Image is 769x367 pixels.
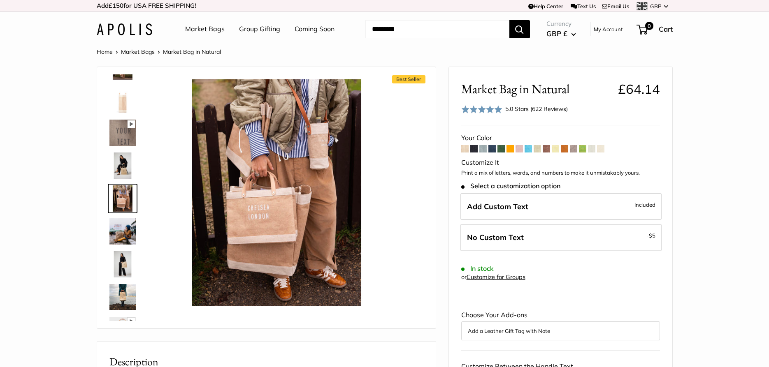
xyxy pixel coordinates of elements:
[109,152,136,179] img: Market Bag in Natural
[185,23,225,35] a: Market Bags
[618,81,660,97] span: £64.14
[649,232,655,239] span: $5
[461,103,568,115] div: 5.0 Stars (622 Reviews)
[163,79,390,306] img: Market Bag in Natural
[460,193,662,220] label: Add Custom Text
[461,157,660,169] div: Customize It
[650,3,661,9] span: GBP
[97,48,113,55] a: Home
[365,20,509,38] input: Search...
[108,118,137,148] a: Market Bag in Natural
[109,2,123,9] span: £150
[467,202,528,211] span: Add Custom Text
[659,25,673,33] span: Cart
[108,184,137,213] a: Market Bag in Natural
[509,20,530,38] button: Search
[468,326,653,336] button: Add a Leather Gift Tag with Note
[109,218,136,245] img: Market Bag in Natural
[108,85,137,115] a: description_13" wide, 18" high, 8" deep; handles: 3.5"
[97,23,152,35] img: Apolis
[461,272,525,283] div: or
[461,309,660,340] div: Choose Your Add-ons
[461,81,612,97] span: Market Bag in Natural
[109,284,136,310] img: Market Bag in Natural
[108,282,137,312] a: Market Bag in Natural
[634,200,655,210] span: Included
[571,3,596,9] a: Text Us
[109,317,136,343] img: Market Bag in Natural
[602,3,629,9] a: Email Us
[461,169,660,177] p: Print a mix of letters, words, and numbers to make it unmistakably yours.
[594,24,623,34] a: My Account
[108,217,137,246] a: Market Bag in Natural
[108,315,137,345] a: Market Bag in Natural
[637,23,673,36] a: 0 Cart
[645,22,653,30] span: 0
[461,132,660,144] div: Your Color
[109,251,136,277] img: Market Bag in Natural
[109,120,136,146] img: Market Bag in Natural
[109,87,136,113] img: description_13" wide, 18" high, 8" deep; handles: 3.5"
[295,23,335,35] a: Coming Soon
[109,185,136,212] img: Market Bag in Natural
[528,3,563,9] a: Help Center
[546,27,576,40] button: GBP £
[461,265,494,272] span: In stock
[460,224,662,251] label: Leave Blank
[392,75,425,83] span: Best Seller
[467,273,525,281] a: Customize for Groups
[97,46,221,57] nav: Breadcrumb
[239,23,280,35] a: Group Gifting
[546,29,567,38] span: GBP £
[163,48,221,55] span: Market Bag in Natural
[108,151,137,180] a: Market Bag in Natural
[467,233,524,242] span: No Custom Text
[121,48,155,55] a: Market Bags
[108,249,137,279] a: Market Bag in Natural
[505,104,568,113] div: 5.0 Stars (622 Reviews)
[646,231,655,240] span: -
[546,18,576,30] span: Currency
[461,182,560,190] span: Select a customization option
